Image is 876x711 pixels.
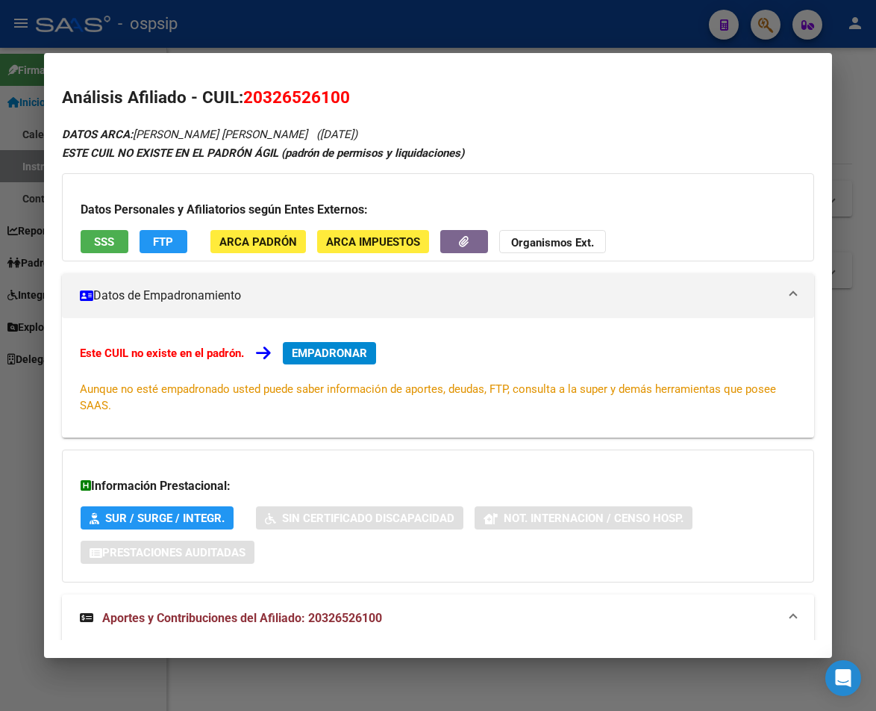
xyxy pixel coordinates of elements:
[316,128,357,141] span: ([DATE])
[62,318,815,438] div: Datos de Empadronamiento
[80,287,779,305] mat-panel-title: Datos de Empadronamiento
[62,146,464,160] strong: ESTE CUIL NO EXISTE EN EL PADRÓN ÁGIL (padrón de permisos y liquidaciones)
[62,128,307,141] span: [PERSON_NAME] [PERSON_NAME]
[283,342,376,364] button: EMPADRONAR
[80,382,776,412] span: Aunque no esté empadronado usted puede saber información de aportes, deudas, FTP, consulta a la s...
[62,594,815,642] mat-expansion-panel-header: Aportes y Contribuciones del Afiliado: 20326526100
[292,347,367,360] span: EMPADRONAR
[102,546,245,559] span: Prestaciones Auditadas
[94,235,114,249] span: SSS
[825,660,861,696] div: Open Intercom Messenger
[210,230,306,253] button: ARCA Padrón
[317,230,429,253] button: ARCA Impuestos
[499,230,606,253] button: Organismos Ext.
[62,273,815,318] mat-expansion-panel-header: Datos de Empadronamiento
[282,512,454,525] span: Sin Certificado Discapacidad
[326,235,420,249] span: ARCA Impuestos
[105,512,225,525] span: SUR / SURGE / INTEGR.
[62,128,133,141] strong: DATOS ARCA:
[511,236,594,249] strong: Organismos Ext.
[81,541,254,564] button: Prestaciones Auditadas
[81,201,796,219] h3: Datos Personales y Afiliatorios según Entes Externos:
[81,477,796,495] h3: Información Prestacional:
[475,506,692,530] button: Not. Internacion / Censo Hosp.
[62,85,815,111] h2: Análisis Afiliado - CUIL:
[153,235,173,249] span: FTP
[102,611,382,625] span: Aportes y Contribuciones del Afiliado: 20326526100
[504,512,683,525] span: Not. Internacion / Censo Hosp.
[80,347,244,360] strong: Este CUIL no existe en el padrón.
[140,230,187,253] button: FTP
[81,506,234,530] button: SUR / SURGE / INTEGR.
[243,87,350,107] span: 20326526100
[256,506,463,530] button: Sin Certificado Discapacidad
[81,230,128,253] button: SSS
[219,235,297,249] span: ARCA Padrón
